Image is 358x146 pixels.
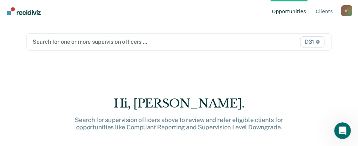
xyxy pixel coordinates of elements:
[7,7,41,15] img: Recidiviz
[341,5,352,16] div: J S
[68,96,290,111] div: Hi, [PERSON_NAME].
[334,122,351,139] iframe: Intercom live chat
[341,5,352,16] button: Profile dropdown button
[68,116,290,131] div: Search for supervision officers above to review and refer eligible clients for opportunities like...
[300,36,324,48] span: D31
